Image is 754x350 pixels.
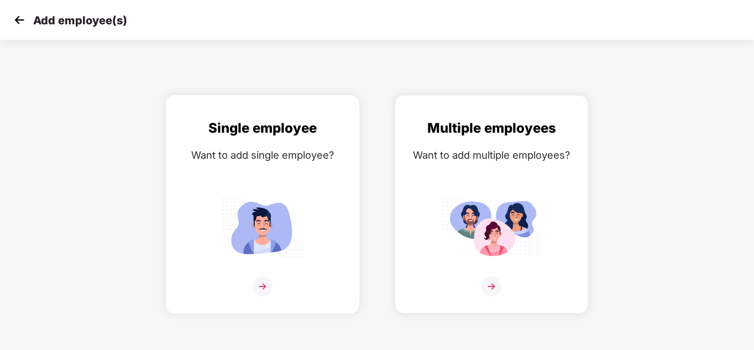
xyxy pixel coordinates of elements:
img: svg+xml;base64,PHN2ZyB4bWxucz0iaHR0cDovL3d3dy53My5vcmcvMjAwMC9zdmciIGlkPSJNdWx0aXBsZV9lbXBsb3llZS... [442,193,541,262]
div: Multiple employees [406,118,577,139]
img: svg+xml;base64,PHN2ZyB4bWxucz0iaHR0cDovL3d3dy53My5vcmcvMjAwMC9zdmciIHdpZHRoPSIzNiIgaGVpZ2h0PSIzNi... [253,276,273,296]
div: Want to add single employee? [177,147,348,163]
img: svg+xml;base64,PHN2ZyB4bWxucz0iaHR0cDovL3d3dy53My5vcmcvMjAwMC9zdmciIHdpZHRoPSIzMCIgaGVpZ2h0PSIzMC... [11,12,28,28]
img: svg+xml;base64,PHN2ZyB4bWxucz0iaHR0cDovL3d3dy53My5vcmcvMjAwMC9zdmciIGlkPSJTaW5nbGVfZW1wbG95ZWUiIH... [213,193,312,262]
div: Single employee [177,118,348,139]
img: svg+xml;base64,PHN2ZyB4bWxucz0iaHR0cDovL3d3dy53My5vcmcvMjAwMC9zdmciIHdpZHRoPSIzNiIgaGVpZ2h0PSIzNi... [481,276,501,296]
p: Add employee(s) [33,14,127,27]
div: Want to add multiple employees? [406,147,577,163]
